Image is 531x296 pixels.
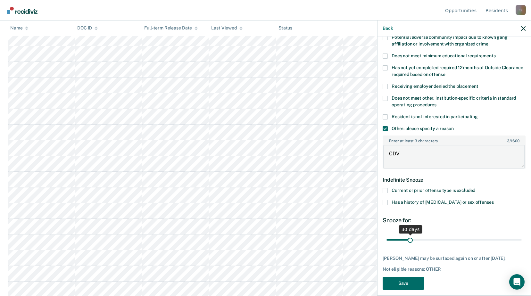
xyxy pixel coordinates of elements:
[77,26,98,31] div: DOC ID
[383,26,393,31] button: Back
[278,26,292,31] div: Status
[392,200,494,205] span: Has a history of [MEDICAL_DATA] or sex offenses
[383,145,525,169] textarea: CDV
[383,256,526,261] div: [PERSON_NAME] may be surfaced again on or after [DATE].
[383,267,526,272] div: Not eligible reasons: OTHER
[399,225,422,234] div: 30 days
[516,5,526,15] div: S
[516,5,526,15] button: Profile dropdown button
[507,139,510,143] span: 3
[392,126,454,131] span: Other: please specify a reason
[392,65,523,77] span: Has not yet completed required 12 months of Outside Clearance required based on offense
[392,95,516,107] span: Does not meet other, institution-specific criteria in standard operating procedures
[144,26,198,31] div: Full-term Release Date
[392,114,478,119] span: Resident is not interested in participating
[383,172,526,188] div: Indefinite Snooze
[509,274,525,290] div: Open Intercom Messenger
[211,26,242,31] div: Last Viewed
[383,277,424,290] button: Save
[383,217,526,224] div: Snooze for:
[7,7,37,14] img: Recidiviz
[507,139,519,143] span: / 1600
[10,26,28,31] div: Name
[392,188,475,193] span: Current or prior offense type is excluded
[383,136,525,143] label: Enter at least 3 characters
[392,84,478,89] span: Receiving employer denied the placement
[392,53,496,58] span: Does not meet minimum educational requirements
